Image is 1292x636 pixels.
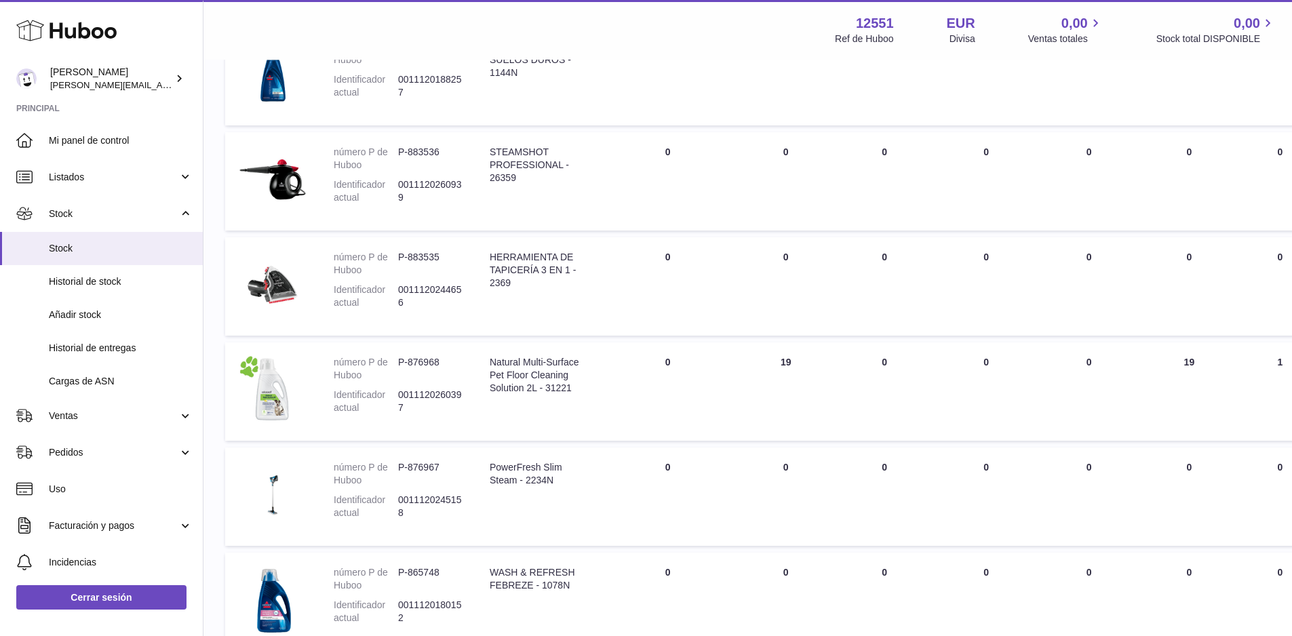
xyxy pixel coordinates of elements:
dt: número P de Huboo [334,566,398,592]
span: Listados [49,171,178,184]
td: 0 [1141,448,1237,546]
td: 0 [598,342,738,441]
img: product image [239,41,307,108]
td: 0 [935,237,1037,336]
dt: Identificador actual [334,599,398,624]
span: 0 [1087,357,1092,367]
div: WASH & SHINE - SUELOS DUROS - 1144N [490,41,584,79]
img: product image [239,356,307,424]
td: 19 [738,342,834,441]
td: 0 [1141,237,1237,336]
strong: EUR [947,14,975,33]
div: Divisa [950,33,975,45]
div: Ref de Huboo [835,33,893,45]
td: 0 [834,342,935,441]
span: Cargas de ASN [49,375,193,388]
dd: 0011120260397 [398,389,463,414]
span: Stock total DISPONIBLE [1156,33,1276,45]
span: Historial de entregas [49,342,193,355]
dt: número P de Huboo [334,356,398,382]
span: Mi panel de control [49,134,193,147]
td: 0 [834,448,935,546]
img: gerardo.montoiro@cleverenterprise.es [16,68,37,89]
span: 0 [1087,462,1092,473]
td: 0 [738,237,834,336]
td: 18 [1141,27,1237,125]
td: 0 [598,27,738,125]
img: product image [239,566,307,634]
td: 0 [834,132,935,231]
dt: Identificador actual [334,178,398,204]
span: Ventas totales [1028,33,1103,45]
td: 0 [935,342,1037,441]
div: Natural Multi-Surface Pet Floor Cleaning Solution 2L - 31221 [490,356,584,395]
div: PowerFresh Slim Steam - 2234N [490,461,584,487]
td: 0 [834,237,935,336]
dt: número P de Huboo [334,146,398,172]
div: HERRAMIENTA DE TAPICERÍA 3 EN 1 - 2369 [490,251,584,290]
span: [PERSON_NAME][EMAIL_ADDRESS][PERSON_NAME][DOMAIN_NAME] [50,79,345,90]
td: 0 [598,448,738,546]
td: 0 [598,132,738,231]
dt: Identificador actual [334,389,398,414]
span: Uso [49,483,193,496]
dd: P-883535 [398,251,463,277]
a: 0,00 Ventas totales [1028,14,1103,45]
td: 0 [834,27,935,125]
div: WASH & REFRESH FEBREZE - 1078N [490,566,584,592]
span: Stock [49,207,178,220]
span: 0 [1087,146,1092,157]
div: [PERSON_NAME] [50,66,172,92]
dd: P-883536 [398,146,463,172]
dd: 0011120188257 [398,73,463,99]
td: 0 [935,448,1037,546]
dt: Identificador actual [334,283,398,309]
dd: 0011120244656 [398,283,463,309]
span: Ventas [49,410,178,422]
dt: Identificador actual [334,73,398,99]
strong: 12551 [856,14,894,33]
img: product image [239,146,307,214]
dt: número P de Huboo [334,461,398,487]
img: product image [239,461,307,529]
td: 0 [598,237,738,336]
span: Incidencias [49,556,193,569]
dt: número P de Huboo [334,251,398,277]
span: 0 [1087,567,1092,578]
span: Facturación y pagos [49,519,178,532]
dd: 0011120260939 [398,178,463,204]
dd: P-876968 [398,356,463,382]
td: 18 [738,27,834,125]
a: 0,00 Stock total DISPONIBLE [1156,14,1276,45]
dd: P-876967 [398,461,463,487]
span: Stock [49,242,193,255]
td: 19 [1141,342,1237,441]
div: STEAMSHOT PROFESSIONAL - 26359 [490,146,584,184]
dt: Identificador actual [334,494,398,519]
td: 0 [1141,132,1237,231]
dd: 0011120245158 [398,494,463,519]
td: 0 [935,27,1037,125]
span: Añadir stock [49,309,193,321]
img: product image [239,251,307,319]
a: Cerrar sesión [16,585,187,610]
td: 0 [738,132,834,231]
span: 0 [1087,252,1092,262]
dd: 0011120180152 [398,599,463,624]
dd: P-865748 [398,566,463,592]
span: 0,00 [1234,14,1260,33]
td: 0 [738,448,834,546]
span: 0,00 [1061,14,1088,33]
span: Pedidos [49,446,178,459]
span: Historial de stock [49,275,193,288]
td: 0 [935,132,1037,231]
